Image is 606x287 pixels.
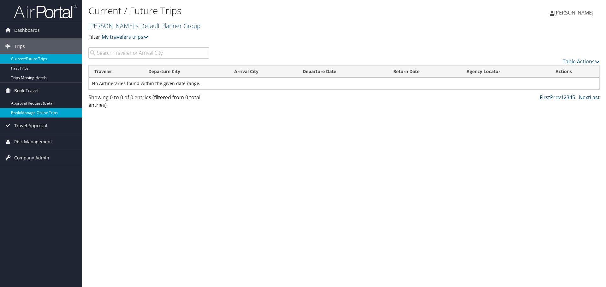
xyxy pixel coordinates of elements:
span: Risk Management [14,134,52,150]
a: [PERSON_NAME] [550,3,600,22]
a: 3 [567,94,569,101]
a: 5 [572,94,575,101]
div: Showing 0 to 0 of 0 entries (filtered from 0 total entries) [88,94,209,112]
th: Departure City: activate to sort column ascending [143,66,229,78]
span: [PERSON_NAME] [554,9,593,16]
img: airportal-logo.png [14,4,77,19]
a: Next [579,94,590,101]
span: Company Admin [14,150,49,166]
th: Arrival City: activate to sort column ascending [229,66,297,78]
th: Actions [550,66,599,78]
span: Dashboards [14,22,40,38]
input: Search Traveler or Arrival City [88,47,209,59]
span: Trips [14,38,25,54]
span: … [575,94,579,101]
span: Travel Approval [14,118,47,134]
a: 2 [564,94,567,101]
a: Last [590,94,600,101]
th: Agency Locator: activate to sort column ascending [461,66,550,78]
th: Return Date: activate to sort column ascending [388,66,461,78]
a: 1 [561,94,564,101]
p: Filter: [88,33,429,41]
th: Departure Date: activate to sort column descending [297,66,388,78]
a: First [540,94,550,101]
a: 4 [569,94,572,101]
span: Book Travel [14,83,39,99]
a: Prev [550,94,561,101]
th: Traveler: activate to sort column ascending [89,66,143,78]
td: No Airtineraries found within the given date range. [89,78,599,89]
a: My travelers trips [102,33,148,40]
a: Table Actions [563,58,600,65]
a: [PERSON_NAME]'s Default Planner Group [88,21,202,30]
h1: Current / Future Trips [88,4,429,17]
